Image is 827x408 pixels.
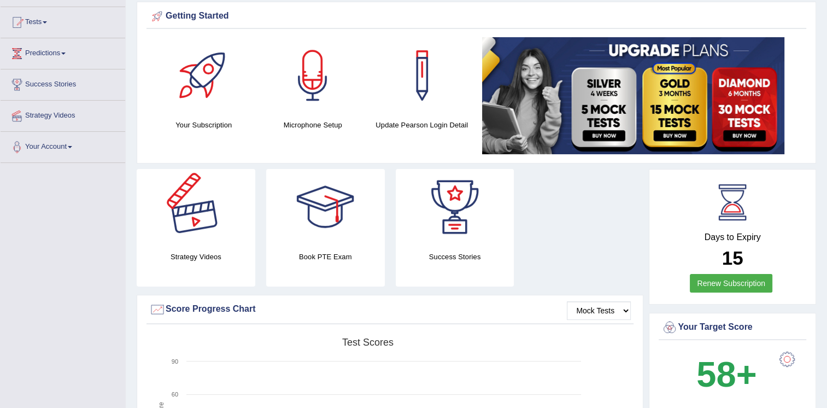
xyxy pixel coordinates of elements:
[172,358,178,365] text: 90
[690,274,772,293] a: Renew Subscription
[1,69,125,97] a: Success Stories
[155,119,253,131] h4: Your Subscription
[137,251,255,263] h4: Strategy Videos
[722,247,743,269] b: 15
[149,8,803,25] div: Getting Started
[149,301,631,318] div: Score Progress Chart
[1,7,125,34] a: Tests
[172,391,178,398] text: 60
[264,119,362,131] h4: Microphone Setup
[482,37,784,154] img: small5.jpg
[1,132,125,159] a: Your Account
[661,232,803,242] h4: Days to Expiry
[696,354,756,394] b: 58+
[1,101,125,128] a: Strategy Videos
[342,337,394,348] tspan: Test scores
[373,119,471,131] h4: Update Pearson Login Detail
[266,251,385,263] h4: Book PTE Exam
[1,38,125,66] a: Predictions
[661,319,803,336] div: Your Target Score
[396,251,514,263] h4: Success Stories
